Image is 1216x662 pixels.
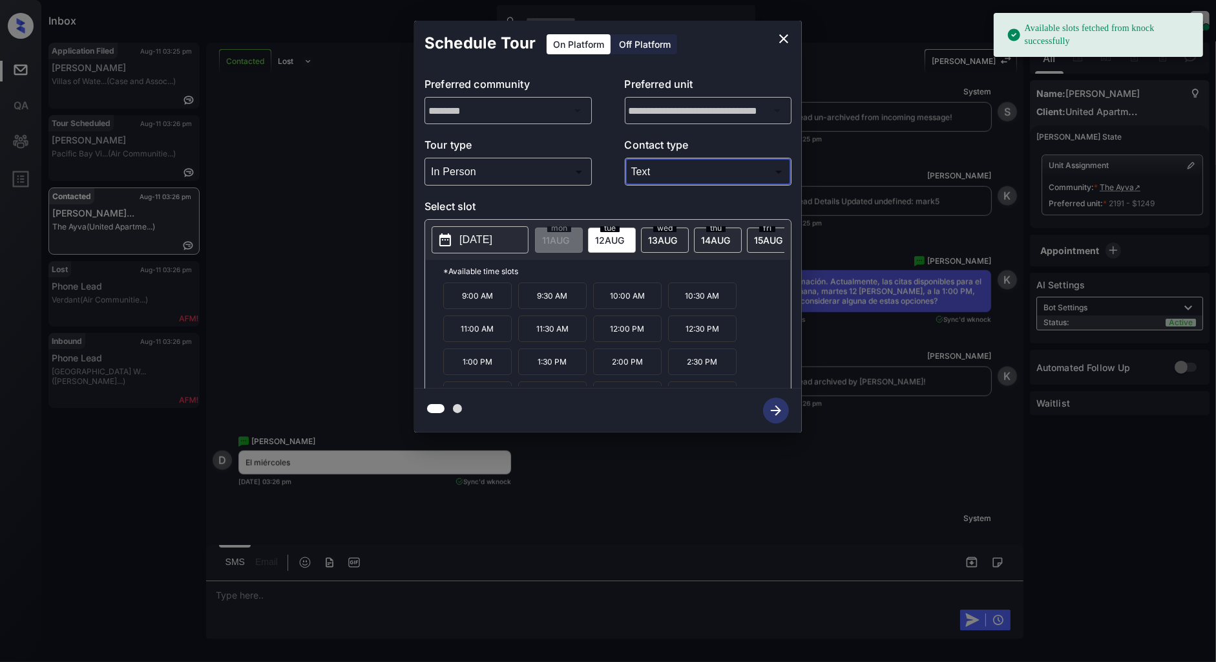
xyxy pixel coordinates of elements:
[701,235,730,246] span: 14 AUG
[443,260,791,283] p: *Available time slots
[547,34,611,54] div: On Platform
[518,348,587,375] p: 1:30 PM
[593,283,662,309] p: 10:00 AM
[625,76,792,97] p: Preferred unit
[432,226,529,253] button: [DATE]
[759,224,775,232] span: fri
[443,348,512,375] p: 1:00 PM
[593,348,662,375] p: 2:00 PM
[593,381,662,408] p: 4:00 PM
[443,315,512,342] p: 11:00 AM
[641,228,689,253] div: date-select
[668,315,737,342] p: 12:30 PM
[755,394,797,427] button: btn-next
[443,381,512,408] p: 3:00 PM
[668,283,737,309] p: 10:30 AM
[628,161,789,182] div: Text
[425,76,592,97] p: Preferred community
[588,228,636,253] div: date-select
[425,137,592,158] p: Tour type
[1007,17,1193,53] div: Available slots fetched from knock successfully
[414,21,546,66] h2: Schedule Tour
[694,228,742,253] div: date-select
[443,283,512,309] p: 9:00 AM
[595,235,624,246] span: 12 AUG
[428,161,589,182] div: In Person
[459,232,492,248] p: [DATE]
[518,381,587,408] p: 3:30 PM
[771,26,797,52] button: close
[754,235,782,246] span: 15 AUG
[613,34,677,54] div: Off Platform
[518,283,587,309] p: 9:30 AM
[668,348,737,375] p: 2:30 PM
[600,224,620,232] span: tue
[625,137,792,158] p: Contact type
[706,224,726,232] span: thu
[653,224,676,232] span: wed
[747,228,795,253] div: date-select
[593,315,662,342] p: 12:00 PM
[425,198,791,219] p: Select slot
[648,235,677,246] span: 13 AUG
[518,315,587,342] p: 11:30 AM
[668,381,737,408] p: 4:30 PM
